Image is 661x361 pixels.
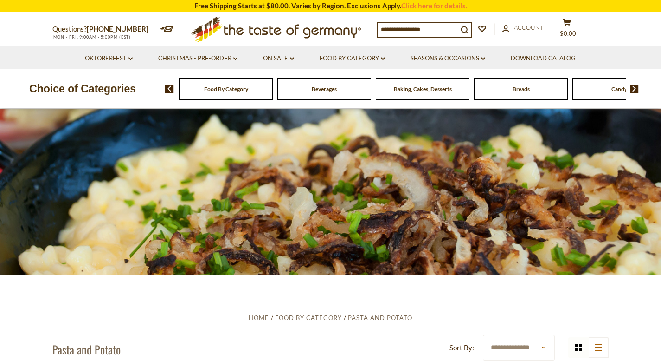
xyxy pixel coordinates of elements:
a: Christmas - PRE-ORDER [158,53,237,64]
a: Food By Category [204,85,248,92]
span: Account [514,24,544,31]
a: Baking, Cakes, Desserts [394,85,452,92]
a: Home [249,314,269,322]
a: Account [502,23,544,33]
span: MON - FRI, 9:00AM - 5:00PM (EST) [52,34,131,39]
p: Questions? [52,23,155,35]
a: Beverages [312,85,337,92]
img: previous arrow [165,85,174,93]
label: Sort By: [449,342,474,354]
a: Click here for details. [401,1,467,10]
span: $0.00 [560,30,576,37]
a: Breads [513,85,530,92]
a: Food By Category [275,314,342,322]
a: Pasta and Potato [348,314,412,322]
a: Food By Category [320,53,385,64]
a: [PHONE_NUMBER] [87,25,148,33]
a: Candy [611,85,627,92]
a: Seasons & Occasions [411,53,485,64]
a: On Sale [263,53,294,64]
h1: Pasta and Potato [52,342,121,356]
a: Oktoberfest [85,53,133,64]
a: Download Catalog [511,53,576,64]
button: $0.00 [553,18,581,41]
img: next arrow [630,85,639,93]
